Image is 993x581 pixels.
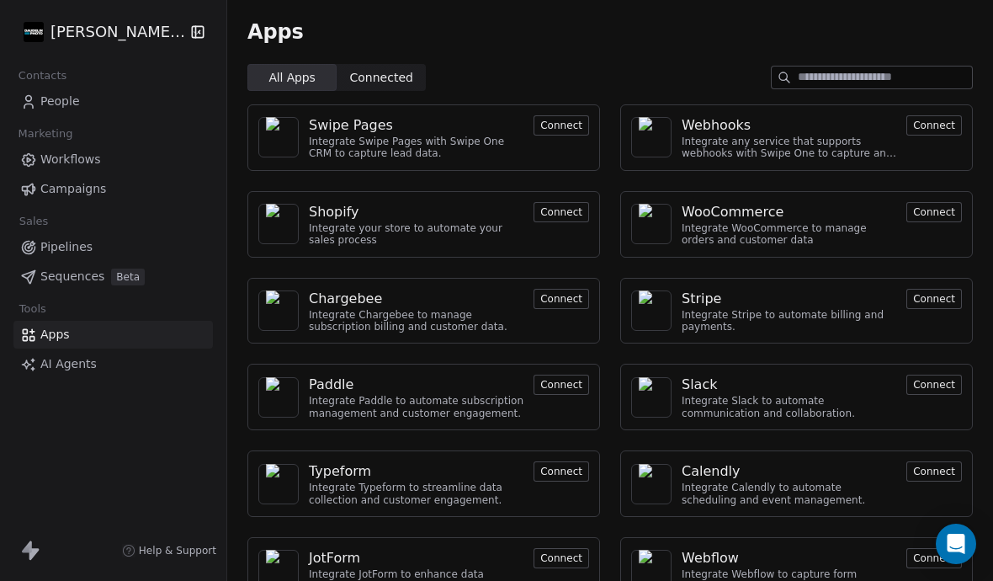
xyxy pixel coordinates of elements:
a: Connect [906,117,962,133]
button: [PERSON_NAME] Photo [20,18,179,46]
a: Campaigns [13,175,213,203]
a: Apps [13,321,213,349]
img: NA [266,464,291,504]
a: Connect [534,550,589,566]
a: SequencesBeta [13,263,213,290]
span: Connected [350,69,413,87]
div: Typeform [309,461,371,482]
div: Integrate Typeform to streamline data collection and customer engagement. [309,482,523,506]
span: Tools [12,296,53,322]
a: NA [258,204,299,244]
div: Open Intercom Messenger [936,524,976,564]
a: NA [258,290,299,331]
button: Connect [906,461,962,482]
a: Connect [534,376,589,392]
span: Sales [12,209,56,234]
div: Integrate WooCommerce to manage orders and customer data [682,222,896,247]
img: NA [639,290,664,331]
div: Integrate Stripe to automate billing and payments. [682,309,896,333]
a: Connect [534,117,589,133]
span: Beta [111,269,145,285]
span: Apps [40,326,70,344]
img: NA [639,204,664,244]
a: NA [258,117,299,157]
a: NA [631,377,672,418]
a: Paddle [309,375,523,395]
img: NA [266,117,291,157]
button: Connect [906,202,962,222]
a: Workflows [13,146,213,173]
div: Integrate Slack to automate communication and collaboration. [682,395,896,419]
a: Connect [906,463,962,479]
span: Pipelines [40,238,93,256]
a: Connect [906,290,962,306]
a: Connect [534,463,589,479]
span: [PERSON_NAME] Photo [50,21,187,43]
span: Apps [247,19,304,45]
button: Connect [906,375,962,395]
span: People [40,93,80,110]
button: Connect [534,202,589,222]
button: Connect [906,115,962,136]
a: Help & Support [122,544,216,557]
span: Sequences [40,268,104,285]
div: Paddle [309,375,353,395]
button: Connect [534,289,589,309]
div: Webhooks [682,115,751,136]
button: Connect [534,375,589,395]
div: Webflow [682,548,739,568]
img: NA [266,290,291,331]
button: Connect [906,548,962,568]
a: WooCommerce [682,202,896,222]
a: NA [631,290,672,331]
span: Marketing [11,121,80,147]
div: WooCommerce [682,202,783,222]
a: People [13,88,213,115]
div: Slack [682,375,717,395]
div: Integrate Swipe Pages with Swipe One CRM to capture lead data. [309,136,523,160]
a: Stripe [682,289,896,309]
img: Daudelin%20Photo%20Logo%20White%202025%20Square.png [24,22,44,42]
div: Shopify [309,202,359,222]
img: NA [266,204,291,244]
a: NA [631,204,672,244]
a: NA [631,117,672,157]
a: NA [258,377,299,418]
span: AI Agents [40,355,97,373]
a: AI Agents [13,350,213,378]
a: Connect [906,204,962,220]
a: Chargebee [309,289,523,309]
div: Integrate Calendly to automate scheduling and event management. [682,482,896,506]
div: Integrate your store to automate your sales process [309,222,523,247]
img: NA [639,117,664,157]
div: Integrate Chargebee to manage subscription billing and customer data. [309,309,523,333]
div: Chargebee [309,289,382,309]
a: Connect [906,376,962,392]
div: Stripe [682,289,721,309]
span: Help & Support [139,544,216,557]
button: Connect [906,289,962,309]
div: Integrate any service that supports webhooks with Swipe One to capture and automate data workflows. [682,136,896,160]
a: Shopify [309,202,523,222]
a: Webhooks [682,115,896,136]
a: Pipelines [13,233,213,261]
button: Connect [534,461,589,482]
button: Connect [534,548,589,568]
a: Swipe Pages [309,115,523,136]
a: JotForm [309,548,523,568]
a: NA [631,464,672,504]
img: NA [639,377,664,418]
a: NA [258,464,299,504]
a: Connect [534,204,589,220]
img: NA [266,377,291,418]
div: Calendly [682,461,740,482]
span: Contacts [11,63,74,88]
span: Workflows [40,151,101,168]
a: Connect [534,290,589,306]
button: Connect [534,115,589,136]
div: JotForm [309,548,360,568]
a: Connect [906,550,962,566]
div: Integrate Paddle to automate subscription management and customer engagement. [309,395,523,419]
img: NA [639,464,664,504]
span: Campaigns [40,180,106,198]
